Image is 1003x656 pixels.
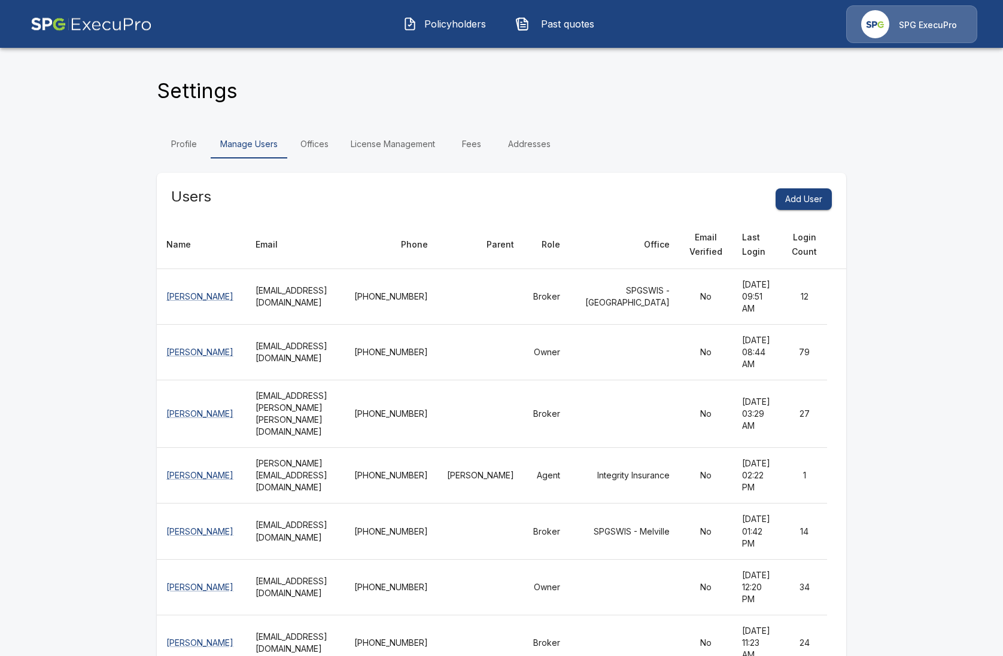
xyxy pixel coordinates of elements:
[679,325,733,380] td: No
[733,559,782,615] td: [DATE] 12:20 PM
[524,559,570,615] td: Owner
[570,504,680,559] td: SPGSWIS - Melville
[524,221,570,269] th: Role
[341,130,445,158] a: License Management
[166,347,233,357] a: [PERSON_NAME]
[157,130,846,158] div: Settings Tabs
[166,526,233,536] a: [PERSON_NAME]
[782,325,827,380] td: 79
[679,221,733,269] th: Email Verified
[345,559,437,615] td: [PHONE_NUMBER]
[506,8,609,39] button: Past quotes IconPast quotes
[782,504,827,559] td: 14
[679,559,733,615] td: No
[246,448,345,504] th: [PERSON_NAME][EMAIL_ADDRESS][DOMAIN_NAME]
[166,582,233,592] a: [PERSON_NAME]
[171,187,211,206] h5: Users
[679,448,733,504] td: No
[733,269,782,325] td: [DATE] 09:51 AM
[345,269,437,325] td: [PHONE_NUMBER]
[345,448,437,504] td: [PHONE_NUMBER]
[782,448,827,504] td: 1
[157,130,211,158] a: Profile
[345,380,437,448] td: [PHONE_NUMBER]
[246,325,345,380] th: [EMAIL_ADDRESS][DOMAIN_NAME]
[166,470,233,480] a: [PERSON_NAME]
[246,504,345,559] th: [EMAIL_ADDRESS][DOMAIN_NAME]
[861,10,889,38] img: Agency Icon
[679,269,733,325] td: No
[246,269,345,325] th: [EMAIL_ADDRESS][DOMAIN_NAME]
[570,448,680,504] td: Integrity Insurance
[570,221,680,269] th: Office
[524,325,570,380] td: Owner
[534,17,600,31] span: Past quotes
[394,8,497,39] button: Policyholders IconPolicyholders
[515,17,530,31] img: Past quotes Icon
[782,559,827,615] td: 34
[437,221,524,269] th: Parent
[733,221,782,269] th: Last Login
[157,78,238,103] h4: Settings
[524,504,570,559] td: Broker
[345,504,437,559] td: [PHONE_NUMBER]
[776,188,832,210] button: Add User
[437,448,524,504] td: [PERSON_NAME]
[166,637,233,648] a: [PERSON_NAME]
[345,325,437,380] td: [PHONE_NUMBER]
[499,130,560,158] a: Addresses
[166,408,233,419] a: [PERSON_NAME]
[524,269,570,325] td: Broker
[31,5,152,43] img: AA Logo
[211,130,287,158] a: Manage Users
[570,269,680,325] td: SPGSWIS - [GEOGRAPHIC_DATA]
[422,17,488,31] span: Policyholders
[782,269,827,325] td: 12
[899,19,957,31] p: SPG ExecuPro
[679,380,733,448] td: No
[846,5,977,43] a: Agency IconSPG ExecuPro
[733,448,782,504] td: [DATE] 02:22 PM
[246,221,345,269] th: Email
[345,221,437,269] th: Phone
[287,130,341,158] a: Offices
[246,559,345,615] th: [EMAIL_ADDRESS][DOMAIN_NAME]
[157,221,246,269] th: Name
[733,325,782,380] td: [DATE] 08:44 AM
[782,221,827,269] th: Login Count
[733,380,782,448] td: [DATE] 03:29 AM
[166,291,233,301] a: [PERSON_NAME]
[524,380,570,448] td: Broker
[524,448,570,504] td: Agent
[679,504,733,559] td: No
[733,504,782,559] td: [DATE] 01:42 PM
[445,130,499,158] a: Fees
[403,17,417,31] img: Policyholders Icon
[782,380,827,448] td: 27
[246,380,345,448] th: [EMAIL_ADDRESS][PERSON_NAME][PERSON_NAME][DOMAIN_NAME]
